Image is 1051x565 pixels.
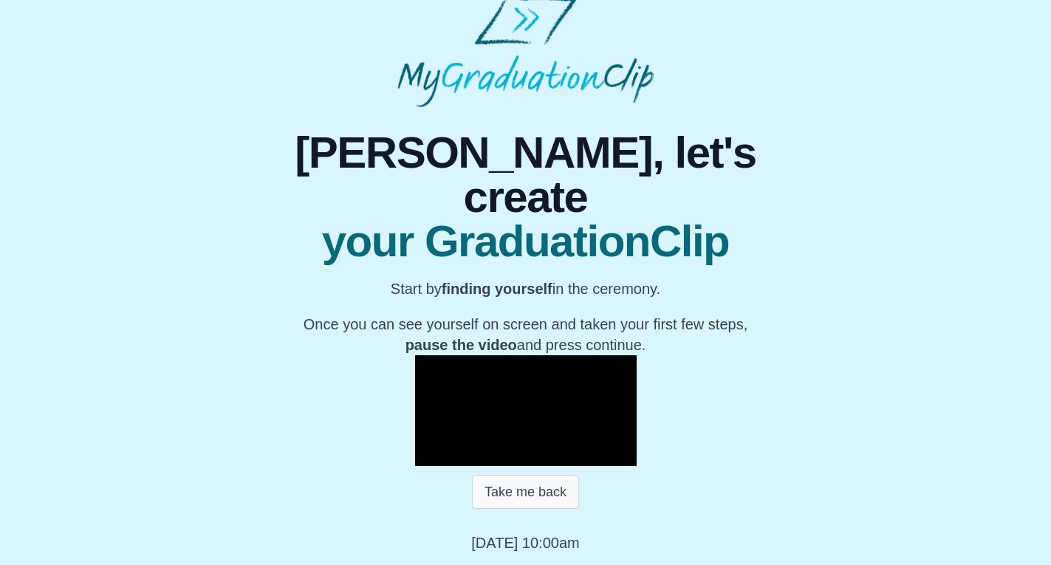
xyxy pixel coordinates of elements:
p: Once you can see yourself on screen and taken your first few steps, and press continue. [263,314,789,355]
div: Video Player [415,355,637,466]
p: [DATE] 10:00am [471,533,579,553]
p: Start by in the ceremony. [263,278,789,299]
b: finding yourself [442,281,552,297]
span: [PERSON_NAME], let's create [263,131,789,219]
span: your GraduationClip [263,219,789,264]
b: pause the video [405,337,517,353]
button: Take me back [472,475,579,509]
